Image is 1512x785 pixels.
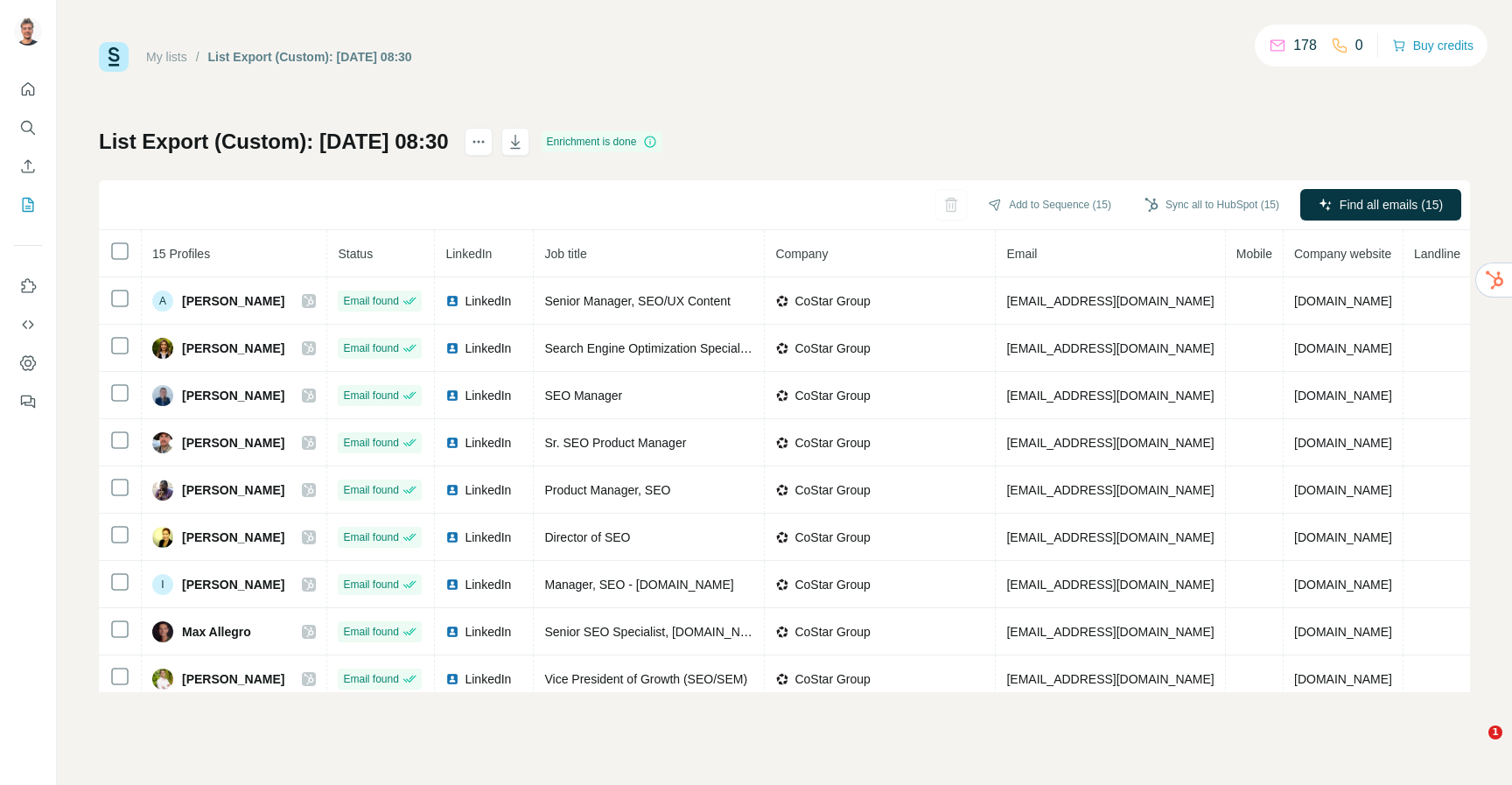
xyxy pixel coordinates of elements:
[1294,672,1392,686] span: [DOMAIN_NAME]
[1340,196,1443,214] span: Find all emails (15)
[544,578,733,592] span: Manager, SEO - [DOMAIN_NAME]
[14,151,42,182] button: Enrich CSV
[1488,725,1502,739] span: 1
[445,294,459,308] img: LinkedIn logo
[182,623,251,641] span: Max Allegro
[1294,578,1392,592] span: [DOMAIN_NAME]
[775,436,789,450] img: company-logo
[99,128,449,156] h1: List Export (Custom): [DATE] 08:30
[14,189,42,221] button: My lists
[343,340,398,356] span: Email found
[1006,672,1214,686] span: [EMAIL_ADDRESS][DOMAIN_NAME]
[208,48,412,66] div: List Export (Custom): [DATE] 08:30
[343,388,398,403] span: Email found
[445,578,459,592] img: LinkedIn logo
[14,74,42,105] button: Quick start
[775,672,789,686] img: company-logo
[775,483,789,497] img: company-logo
[465,434,511,452] span: LinkedIn
[343,482,398,498] span: Email found
[152,291,173,312] div: A
[794,576,870,593] span: CoStar Group
[343,577,398,592] span: Email found
[544,341,861,355] span: Search Engine Optimization Specialist - [DOMAIN_NAME]
[1355,35,1363,56] p: 0
[1006,483,1214,497] span: [EMAIL_ADDRESS][DOMAIN_NAME]
[775,294,789,308] img: company-logo
[343,624,398,640] span: Email found
[445,436,459,450] img: LinkedIn logo
[544,247,586,261] span: Job title
[1452,725,1494,767] iframe: Intercom live chat
[152,527,173,548] img: Avatar
[182,529,284,546] span: [PERSON_NAME]
[1293,35,1317,56] p: 178
[99,42,129,72] img: Surfe Logo
[196,48,199,66] li: /
[1006,578,1214,592] span: [EMAIL_ADDRESS][DOMAIN_NAME]
[976,192,1123,218] button: Add to Sequence (15)
[465,292,511,310] span: LinkedIn
[794,670,870,688] span: CoStar Group
[14,309,42,340] button: Use Surfe API
[465,387,511,404] span: LinkedIn
[1294,341,1392,355] span: [DOMAIN_NAME]
[775,389,789,403] img: company-logo
[182,670,284,688] span: [PERSON_NAME]
[445,341,459,355] img: LinkedIn logo
[794,387,870,404] span: CoStar Group
[794,434,870,452] span: CoStar Group
[343,529,398,545] span: Email found
[338,247,373,261] span: Status
[182,292,284,310] span: [PERSON_NAME]
[465,623,511,641] span: LinkedIn
[775,341,789,355] img: company-logo
[1392,33,1473,58] button: Buy credits
[14,112,42,144] button: Search
[146,50,187,64] a: My lists
[465,576,511,593] span: LinkedIn
[1294,530,1392,544] span: [DOMAIN_NAME]
[794,292,870,310] span: CoStar Group
[465,529,511,546] span: LinkedIn
[445,625,459,639] img: LinkedIn logo
[1006,625,1214,639] span: [EMAIL_ADDRESS][DOMAIN_NAME]
[152,432,173,453] img: Avatar
[152,247,210,261] span: 15 Profiles
[1006,294,1214,308] span: [EMAIL_ADDRESS][DOMAIN_NAME]
[445,389,459,403] img: LinkedIn logo
[1236,247,1272,261] span: Mobile
[1294,483,1392,497] span: [DOMAIN_NAME]
[794,340,870,357] span: CoStar Group
[775,530,789,544] img: company-logo
[544,530,630,544] span: Director of SEO
[465,481,511,499] span: LinkedIn
[14,270,42,302] button: Use Surfe on LinkedIn
[1300,189,1461,221] button: Find all emails (15)
[1294,294,1392,308] span: [DOMAIN_NAME]
[775,247,828,261] span: Company
[14,18,42,46] img: Avatar
[544,672,747,686] span: Vice President of Growth (SEO/SEM)
[152,621,173,642] img: Avatar
[182,340,284,357] span: [PERSON_NAME]
[1006,341,1214,355] span: [EMAIL_ADDRESS][DOMAIN_NAME]
[1294,625,1392,639] span: [DOMAIN_NAME]
[1294,389,1392,403] span: [DOMAIN_NAME]
[775,578,789,592] img: company-logo
[182,481,284,499] span: [PERSON_NAME]
[343,435,398,451] span: Email found
[1294,436,1392,450] span: [DOMAIN_NAME]
[794,623,870,641] span: CoStar Group
[445,247,492,261] span: LinkedIn
[775,625,789,639] img: company-logo
[544,389,622,403] span: SEO Manager
[152,385,173,406] img: Avatar
[445,530,459,544] img: LinkedIn logo
[544,483,670,497] span: Product Manager, SEO
[152,338,173,359] img: Avatar
[1006,389,1214,403] span: [EMAIL_ADDRESS][DOMAIN_NAME]
[1294,247,1391,261] span: Company website
[794,481,870,499] span: CoStar Group
[182,387,284,404] span: [PERSON_NAME]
